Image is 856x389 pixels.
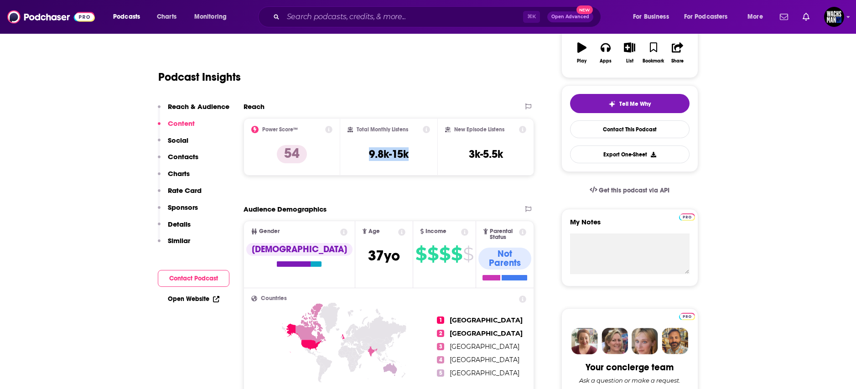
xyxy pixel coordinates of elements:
button: open menu [188,10,239,24]
h3: 9.8k-15k [369,147,409,161]
button: Details [158,220,191,237]
p: Social [168,136,188,145]
img: Podchaser Pro [679,313,695,320]
img: User Profile [824,7,844,27]
a: Contact This Podcast [570,120,690,138]
button: Open AdvancedNew [547,11,593,22]
h2: Power Score™ [262,126,298,133]
span: ⌘ K [523,11,540,23]
img: Podchaser - Follow, Share and Rate Podcasts [7,8,95,26]
div: Search podcasts, credits, & more... [267,6,610,27]
span: 1 [437,316,444,324]
a: Charts [151,10,182,24]
button: open menu [107,10,152,24]
span: Countries [261,296,287,301]
p: Sponsors [168,203,198,212]
button: Social [158,136,188,153]
span: [GEOGRAPHIC_DATA] [450,316,523,324]
a: Open Website [168,295,219,303]
p: Charts [168,169,190,178]
span: $ [451,247,462,261]
span: Tell Me Why [619,100,651,108]
h3: 3k-5.5k [469,147,503,161]
button: List [617,36,641,69]
h2: Total Monthly Listens [357,126,408,133]
input: Search podcasts, credits, & more... [283,10,523,24]
button: Contacts [158,152,198,169]
h2: Audience Demographics [244,205,327,213]
div: List [626,58,633,64]
button: Contact Podcast [158,270,229,287]
div: Bookmark [643,58,664,64]
span: Monitoring [194,10,227,23]
span: $ [427,247,438,261]
button: Bookmark [642,36,665,69]
label: My Notes [570,218,690,233]
button: Reach & Audience [158,102,229,119]
p: Content [168,119,195,128]
button: open menu [678,10,741,24]
div: Not Parents [478,248,531,270]
span: Get this podcast via API [599,187,669,194]
a: Show notifications dropdown [776,9,792,25]
span: 5 [437,369,444,377]
button: open menu [627,10,680,24]
div: Play [577,58,586,64]
button: Similar [158,236,190,253]
div: Share [671,58,684,64]
img: Sydney Profile [571,328,598,354]
h1: Podcast Insights [158,70,241,84]
span: Charts [157,10,176,23]
button: Apps [594,36,617,69]
span: $ [463,247,473,261]
span: New [576,5,593,14]
a: Pro website [679,311,695,320]
div: Your concierge team [586,362,674,373]
img: Jon Profile [662,328,688,354]
span: For Podcasters [684,10,728,23]
button: open menu [741,10,774,24]
img: tell me why sparkle [608,100,616,108]
button: Rate Card [158,186,202,203]
span: 3 [437,343,444,350]
button: Sponsors [158,203,198,220]
button: tell me why sparkleTell Me Why [570,94,690,113]
p: Similar [168,236,190,245]
span: Income [425,228,446,234]
button: Content [158,119,195,136]
button: Export One-Sheet [570,145,690,163]
span: [GEOGRAPHIC_DATA] [450,329,523,337]
span: Age [368,228,380,234]
span: For Business [633,10,669,23]
button: Play [570,36,594,69]
span: [GEOGRAPHIC_DATA] [450,356,519,364]
p: Rate Card [168,186,202,195]
span: 2 [437,330,444,337]
div: [DEMOGRAPHIC_DATA] [246,243,353,256]
span: Podcasts [113,10,140,23]
a: Show notifications dropdown [799,9,813,25]
a: Pro website [679,212,695,221]
p: Contacts [168,152,198,161]
span: Open Advanced [551,15,589,19]
a: Get this podcast via API [582,179,677,202]
button: Show profile menu [824,7,844,27]
span: [GEOGRAPHIC_DATA] [450,342,519,351]
span: Logged in as WachsmanNY [824,7,844,27]
p: Reach & Audience [168,102,229,111]
h2: New Episode Listens [454,126,504,133]
button: Charts [158,169,190,186]
span: 4 [437,356,444,363]
h2: Reach [244,102,265,111]
span: $ [439,247,450,261]
div: Ask a question or make a request. [579,377,680,384]
span: $ [415,247,426,261]
button: Share [665,36,689,69]
span: Parental Status [490,228,518,240]
p: 54 [277,145,307,163]
span: More [747,10,763,23]
p: Details [168,220,191,228]
span: 37 yo [368,247,400,265]
img: Barbara Profile [602,328,628,354]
